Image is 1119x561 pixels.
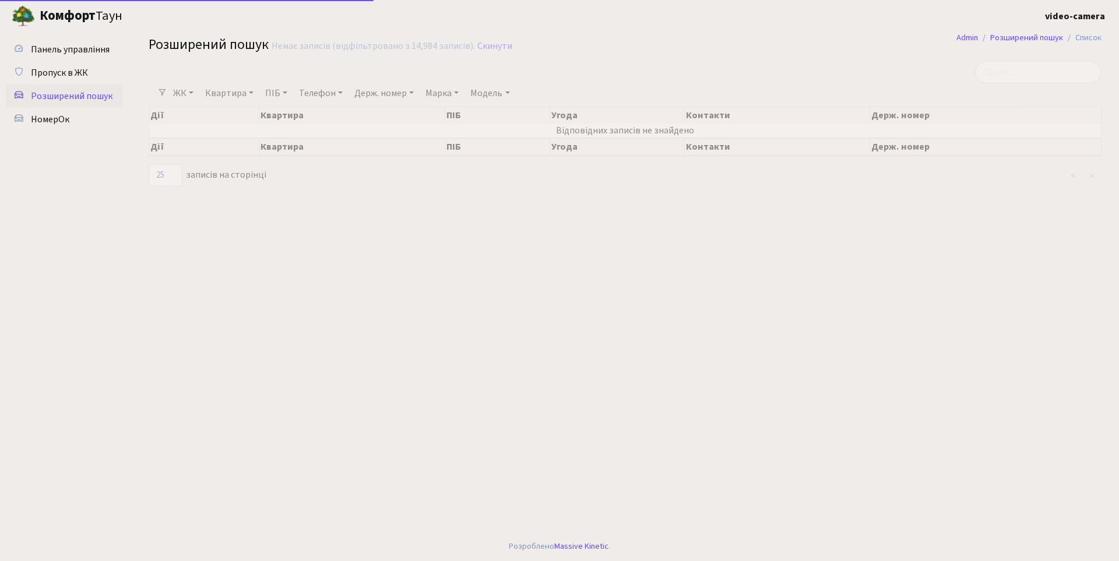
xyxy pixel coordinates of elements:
th: Угода [550,138,685,156]
span: Розширений пошук [149,34,269,55]
a: НомерОк [6,108,122,131]
div: Немає записів (відфільтровано з 14,984 записів). [272,41,475,52]
th: Дії [149,107,259,124]
th: Держ. номер [870,107,1102,124]
a: Розширений пошук [990,31,1063,44]
a: Скинути [477,41,512,52]
select: записів на сторінці [149,164,182,186]
th: Контакти [685,138,870,156]
b: video-camera [1045,10,1105,23]
a: Пропуск в ЖК [6,61,122,84]
a: Телефон [294,83,347,103]
a: Admin [956,31,978,44]
a: Держ. номер [350,83,418,103]
th: Угода [550,107,685,124]
button: Переключити навігацію [146,6,175,26]
a: Панель управління [6,38,122,61]
th: ПІБ [445,138,550,156]
a: Розширений пошук [6,84,122,108]
img: logo.png [12,5,35,28]
th: ПІБ [445,107,550,124]
th: Дії [149,138,259,156]
a: Massive Kinetic [554,540,608,552]
div: Розроблено . [509,540,610,553]
th: Контакти [685,107,870,124]
a: Квартира [200,83,258,103]
td: Відповідних записів не знайдено [149,124,1102,137]
b: Комфорт [40,6,96,25]
span: Пропуск в ЖК [31,66,88,79]
span: Розширений пошук [31,90,112,103]
a: ПІБ [261,83,292,103]
span: Таун [40,6,122,26]
th: Квартира [259,107,446,124]
a: ЖК [168,83,198,103]
span: Панель управління [31,43,110,56]
th: Держ. номер [870,138,1102,156]
a: Марка [421,83,463,103]
label: записів на сторінці [149,164,266,186]
th: Квартира [259,138,446,156]
a: Модель [466,83,514,103]
li: Список [1063,31,1102,44]
nav: breadcrumb [939,26,1119,50]
a: video-camera [1045,9,1105,23]
span: НомерОк [31,113,69,126]
input: Пошук... [975,61,1102,83]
